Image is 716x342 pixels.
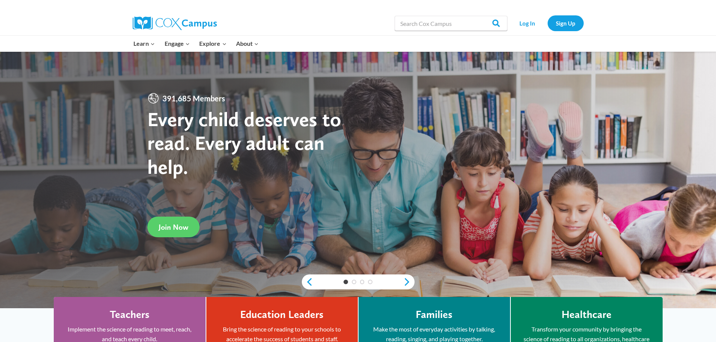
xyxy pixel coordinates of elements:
[236,39,259,48] span: About
[302,277,313,286] a: previous
[368,280,372,284] a: 4
[302,274,415,289] div: content slider buttons
[403,277,415,286] a: next
[511,15,584,31] nav: Secondary Navigation
[548,15,584,31] a: Sign Up
[133,39,155,48] span: Learn
[416,308,453,321] h4: Families
[562,308,612,321] h4: Healthcare
[133,17,217,30] img: Cox Campus
[360,280,365,284] a: 3
[147,107,341,179] strong: Every child deserves to read. Every adult can help.
[165,39,190,48] span: Engage
[395,16,507,31] input: Search Cox Campus
[159,223,188,232] span: Join Now
[110,308,150,321] h4: Teachers
[344,280,348,284] a: 1
[129,36,263,51] nav: Primary Navigation
[199,39,226,48] span: Explore
[352,280,356,284] a: 2
[147,217,200,237] a: Join Now
[240,308,324,321] h4: Education Leaders
[511,15,544,31] a: Log In
[159,92,228,104] span: 391,685 Members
